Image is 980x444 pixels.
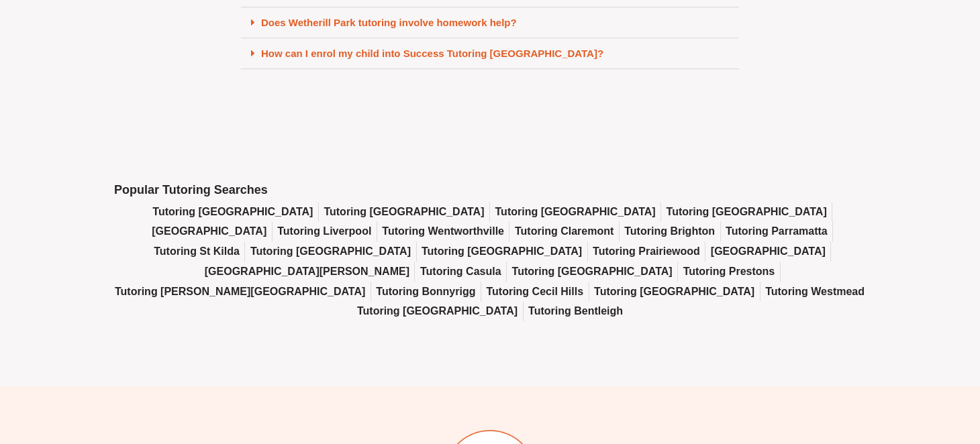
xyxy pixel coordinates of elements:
[624,221,715,241] a: Tutoring Brighton
[152,221,266,241] a: [GEOGRAPHIC_DATA]
[765,282,865,302] a: Tutoring Westmead
[422,241,582,262] a: Tutoring [GEOGRAPHIC_DATA]
[667,202,827,222] a: Tutoring [GEOGRAPHIC_DATA]
[152,202,313,222] a: Tutoring [GEOGRAPHIC_DATA]
[115,282,365,302] a: Tutoring [PERSON_NAME][GEOGRAPHIC_DATA]
[528,301,623,321] a: Tutoring Bentleigh
[512,262,673,282] a: Tutoring [GEOGRAPHIC_DATA]
[261,17,517,28] a: Does Wetherill Park tutoring involve homework help?
[376,282,475,302] a: Tutoring Bonnyrigg
[205,262,409,282] a: [GEOGRAPHIC_DATA][PERSON_NAME]
[711,241,826,262] a: [GEOGRAPHIC_DATA]
[593,241,700,262] a: Tutoring Prairiewood
[757,293,980,444] iframe: Chat Widget
[594,282,754,302] a: Tutoring [GEOGRAPHIC_DATA]
[357,301,518,321] a: Tutoring [GEOGRAPHIC_DATA]
[250,241,411,262] a: Tutoring [GEOGRAPHIC_DATA]
[241,38,739,69] div: How can I enrol my child into Success Tutoring [GEOGRAPHIC_DATA]?
[277,221,371,241] a: Tutoring Liverpool
[726,221,828,241] a: Tutoring Parramatta
[154,241,240,262] a: Tutoring St Kilda
[324,202,484,222] a: Tutoring [GEOGRAPHIC_DATA]
[683,262,775,282] a: Tutoring Prestons
[382,221,504,241] a: Tutoring Wentworthville
[241,7,739,38] div: Does Wetherill Park tutoring involve homework help?
[420,262,501,282] a: Tutoring Casula
[114,182,866,198] h2: Popular Tutoring Searches
[515,221,614,241] a: Tutoring Claremont
[495,202,656,222] a: Tutoring [GEOGRAPHIC_DATA]
[486,282,583,302] a: Tutoring Cecil Hills
[261,48,603,59] a: How can I enrol my child into Success Tutoring [GEOGRAPHIC_DATA]?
